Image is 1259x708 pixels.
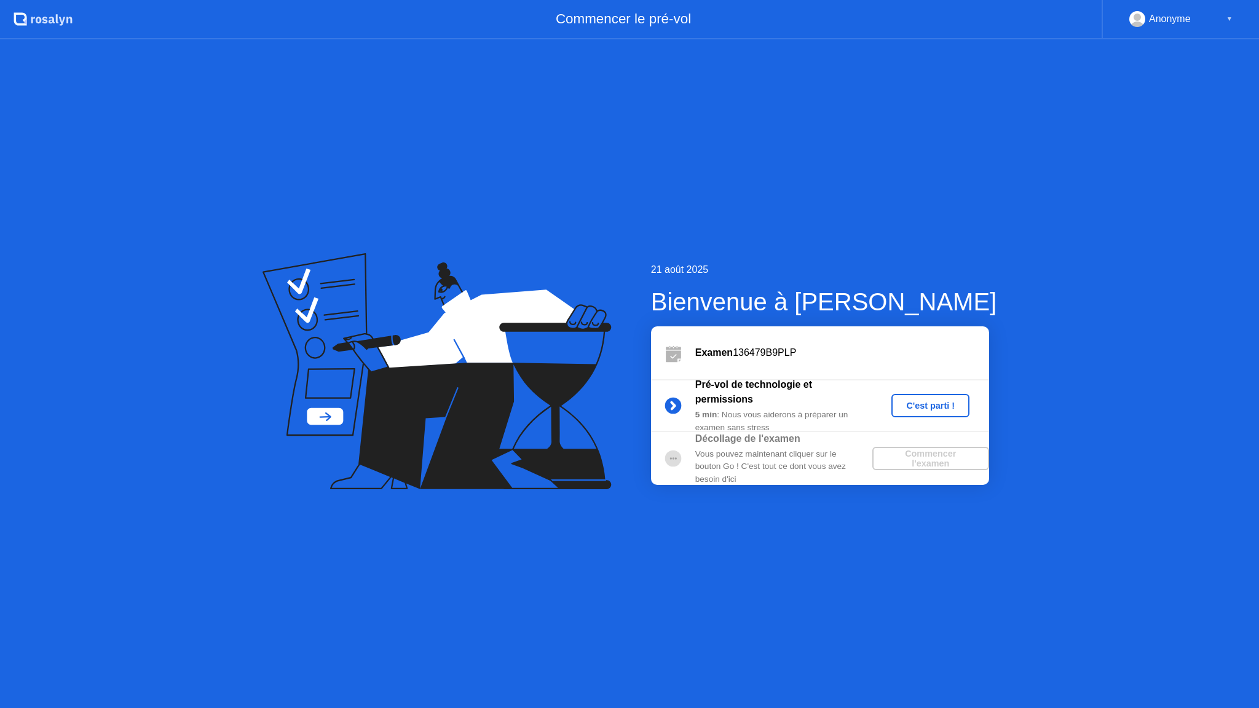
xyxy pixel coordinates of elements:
[651,262,997,277] div: 21 août 2025
[872,447,989,470] button: Commencer l'examen
[651,283,997,320] div: Bienvenue à [PERSON_NAME]
[896,401,965,411] div: C'est parti !
[695,410,717,419] b: 5 min
[695,345,989,360] div: 136479B9PLP
[1149,11,1191,27] div: Anonyme
[695,433,800,444] b: Décollage de l'examen
[695,409,872,434] div: : Nous vous aiderons à préparer un examen sans stress
[877,449,984,468] div: Commencer l'examen
[695,347,733,358] b: Examen
[695,448,872,486] div: Vous pouvez maintenant cliquer sur le bouton Go ! C'est tout ce dont vous avez besoin d'ici
[695,379,812,404] b: Pré-vol de technologie et permissions
[891,394,969,417] button: C'est parti !
[1226,11,1233,27] div: ▼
